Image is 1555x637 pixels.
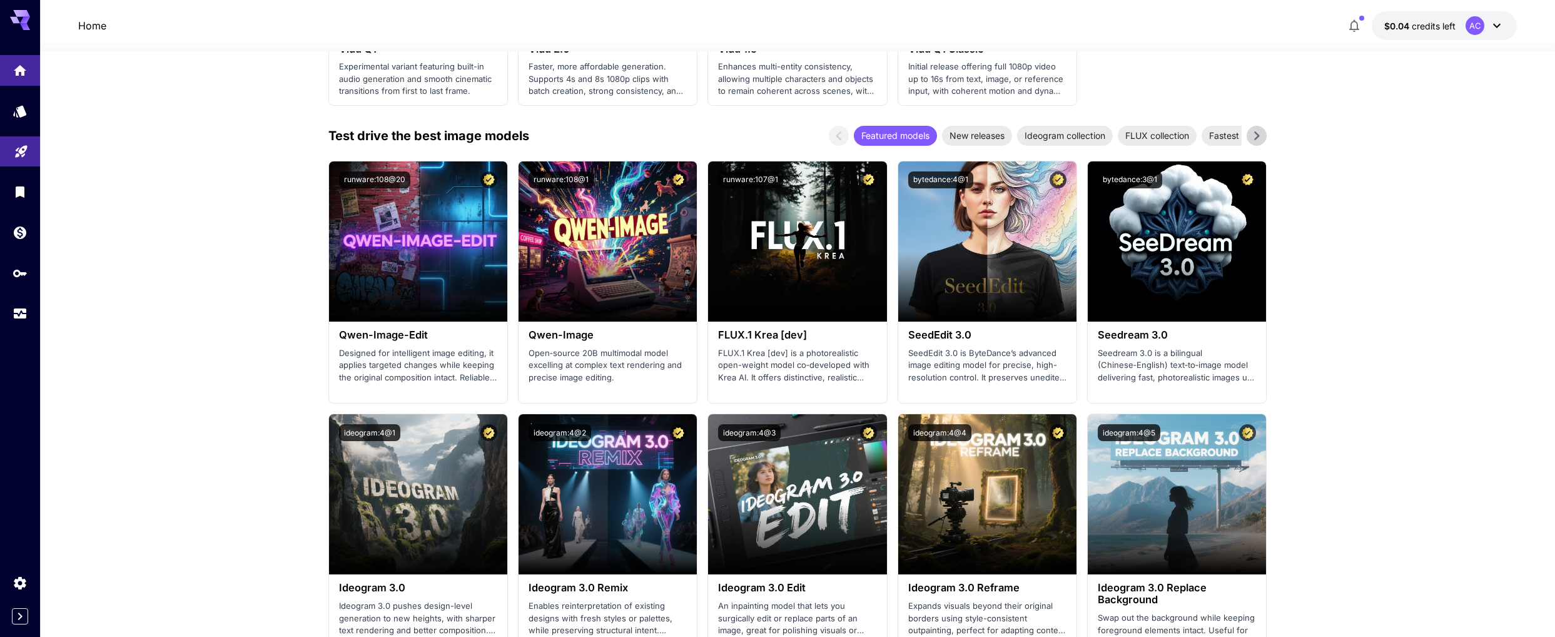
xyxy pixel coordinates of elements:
p: Expands visuals beyond their original borders using style-consistent outpainting, perfect for ada... [908,600,1066,637]
p: Ideogram 3.0 pushes design-level generation to new heights, with sharper text rendering and bette... [339,600,497,637]
span: Fastest models [1202,129,1279,142]
p: Enhances multi-entity consistency, allowing multiple characters and objects to remain coherent ac... [718,61,876,98]
button: runware:107@1 [718,171,783,188]
img: alt [898,414,1076,574]
span: FLUX collection [1118,129,1197,142]
div: New releases [942,126,1012,146]
button: Expand sidebar [12,608,28,624]
p: Designed for intelligent image editing, it applies targeted changes while keeping the original co... [339,347,497,384]
h3: Qwen-Image-Edit [339,329,497,341]
div: API Keys [13,265,28,281]
button: Certified Model – Vetted for best performance and includes a commercial license. [1239,171,1256,188]
h3: Ideogram 3.0 [339,582,497,594]
img: alt [1088,161,1266,322]
p: Faster, more affordable generation. Supports 4s and 8s 1080p clips with batch creation, strong co... [529,61,687,98]
button: ideogram:4@1 [339,424,400,441]
div: Library [13,184,28,200]
button: Certified Model – Vetted for best performance and includes a commercial license. [1050,171,1066,188]
button: Certified Model – Vetted for best performance and includes a commercial license. [670,424,687,441]
button: Certified Model – Vetted for best performance and includes a commercial license. [860,171,877,188]
h3: Ideogram 3.0 Replace Background [1098,582,1256,606]
p: SeedEdit 3.0 is ByteDance’s advanced image editing model for precise, high-resolution control. It... [908,347,1066,384]
span: $0.04 [1384,21,1412,31]
nav: breadcrumb [78,18,106,33]
p: Initial release offering full 1080p video up to 16s from text, image, or reference input, with co... [908,61,1066,98]
div: AC [1466,16,1484,35]
div: Home [13,59,28,74]
iframe: Chat Widget [1492,577,1555,637]
button: ideogram:4@4 [908,424,971,441]
span: New releases [942,129,1012,142]
img: alt [898,161,1076,322]
button: ideogram:4@3 [718,424,781,441]
div: Wallet [13,225,28,240]
p: Experimental variant featuring built-in audio generation and smooth cinematic transitions from fi... [339,61,497,98]
div: Playground [14,140,29,155]
img: alt [708,161,886,322]
img: alt [329,414,507,574]
button: Certified Model – Vetted for best performance and includes a commercial license. [480,171,497,188]
button: Certified Model – Vetted for best performance and includes a commercial license. [1239,424,1256,441]
p: Seedream 3.0 is a bilingual (Chinese‑English) text‑to‑image model delivering fast, photorealistic... [1098,347,1256,384]
img: alt [708,414,886,574]
button: runware:108@20 [339,171,410,188]
button: ideogram:4@2 [529,424,591,441]
div: Ideogram collection [1017,126,1113,146]
button: Certified Model – Vetted for best performance and includes a commercial license. [670,171,687,188]
h3: FLUX.1 Krea [dev] [718,329,876,341]
button: Certified Model – Vetted for best performance and includes a commercial license. [480,424,497,441]
div: FLUX collection [1118,126,1197,146]
p: Enables reinterpretation of existing designs with fresh styles or palettes, while preserving stru... [529,600,687,637]
a: Home [78,18,106,33]
h3: Ideogram 3.0 Remix [529,582,687,594]
p: FLUX.1 Krea [dev] is a photorealistic open-weight model co‑developed with Krea AI. It offers dist... [718,347,876,384]
h3: SeedEdit 3.0 [908,329,1066,341]
button: ideogram:4@5 [1098,424,1160,441]
p: Test drive the best image models [328,126,529,145]
button: runware:108@1 [529,171,594,188]
span: Ideogram collection [1017,129,1113,142]
button: Certified Model – Vetted for best performance and includes a commercial license. [860,424,877,441]
div: Featured models [854,126,937,146]
span: Featured models [854,129,937,142]
img: alt [519,414,697,574]
button: bytedance:4@1 [908,171,973,188]
h3: Ideogram 3.0 Reframe [908,582,1066,594]
button: $0.0355AC [1372,11,1517,40]
div: Usage [13,306,28,322]
img: alt [1088,414,1266,574]
button: bytedance:3@1 [1098,171,1162,188]
h3: Ideogram 3.0 Edit [718,582,876,594]
div: $0.0355 [1384,19,1456,33]
img: alt [329,161,507,322]
h3: Seedream 3.0 [1098,329,1256,341]
p: An inpainting model that lets you surgically edit or replace parts of an image, great for polishi... [718,600,876,637]
div: Settings [13,575,28,591]
div: Fastest models [1202,126,1279,146]
img: alt [519,161,697,322]
div: Models [13,103,28,119]
span: credits left [1412,21,1456,31]
h3: Qwen-Image [529,329,687,341]
button: Certified Model – Vetted for best performance and includes a commercial license. [1050,424,1066,441]
p: Open‑source 20B multimodal model excelling at complex text rendering and precise image editing. [529,347,687,384]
